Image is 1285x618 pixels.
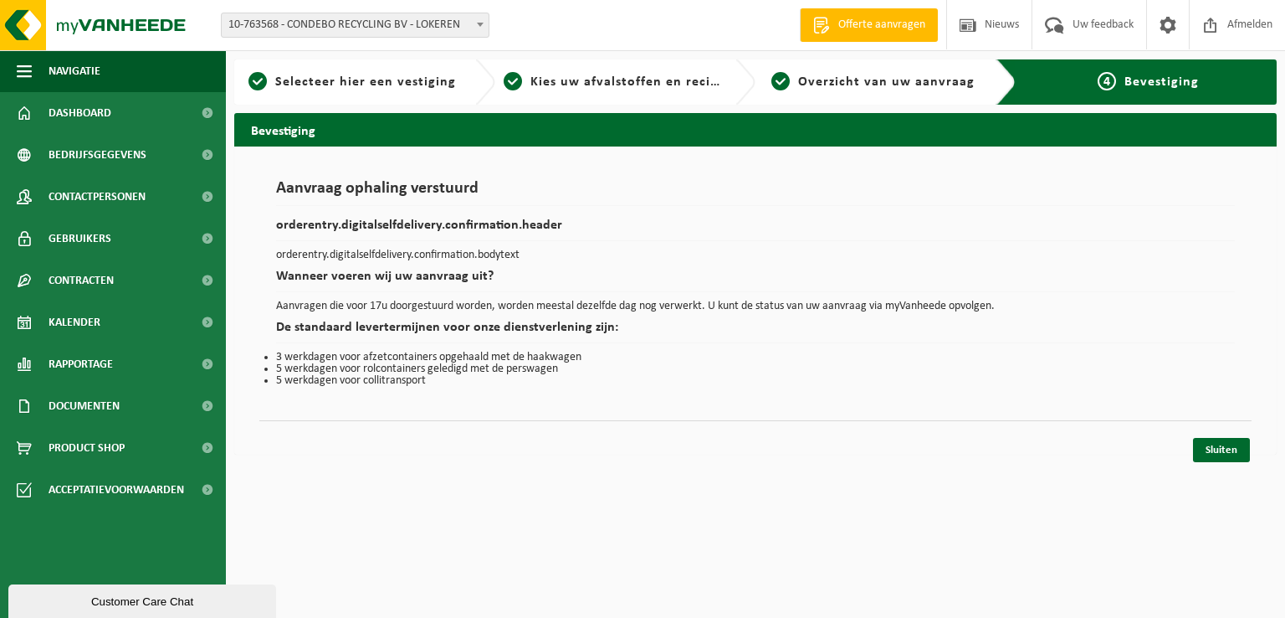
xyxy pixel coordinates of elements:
iframe: chat widget [8,581,279,618]
a: Offerte aanvragen [800,8,938,42]
h2: Wanneer voeren wij uw aanvraag uit? [276,270,1235,292]
span: Bedrijfsgegevens [49,134,146,176]
span: 2 [504,72,522,90]
span: Contracten [49,260,114,301]
li: 3 werkdagen voor afzetcontainers opgehaald met de haakwagen [276,352,1235,363]
span: Product Shop [49,427,125,469]
span: Kalender [49,301,100,343]
li: 5 werkdagen voor rolcontainers geledigd met de perswagen [276,363,1235,375]
span: Selecteer hier een vestiging [275,75,456,89]
span: 10-763568 - CONDEBO RECYCLING BV - LOKEREN [221,13,489,38]
a: 1Selecteer hier een vestiging [243,72,462,92]
span: Overzicht van uw aanvraag [798,75,975,89]
span: 1 [248,72,267,90]
span: 4 [1098,72,1116,90]
h2: De standaard levertermijnen voor onze dienstverlening zijn: [276,321,1235,343]
span: Navigatie [49,50,100,92]
span: Dashboard [49,92,111,134]
span: Kies uw afvalstoffen en recipiënten [530,75,760,89]
span: Rapportage [49,343,113,385]
span: Offerte aanvragen [834,17,929,33]
h1: Aanvraag ophaling verstuurd [276,180,1235,206]
a: 2Kies uw afvalstoffen en recipiënten [504,72,723,92]
a: 3Overzicht van uw aanvraag [764,72,983,92]
li: 5 werkdagen voor collitransport [276,375,1235,387]
span: Contactpersonen [49,176,146,218]
span: Bevestiging [1124,75,1199,89]
h2: Bevestiging [234,113,1277,146]
span: Acceptatievoorwaarden [49,469,184,511]
a: Sluiten [1193,438,1250,462]
h2: orderentry.digitalselfdelivery.confirmation.header [276,219,1235,241]
p: orderentry.digitalselfdelivery.confirmation.bodytext [276,250,1235,261]
span: 10-763568 - CONDEBO RECYCLING BV - LOKEREN [222,13,489,37]
span: Gebruikers [49,218,111,260]
span: 3 [771,72,790,90]
span: Documenten [49,385,120,427]
p: Aanvragen die voor 17u doorgestuurd worden, worden meestal dezelfde dag nog verwerkt. U kunt de s... [276,301,1235,312]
